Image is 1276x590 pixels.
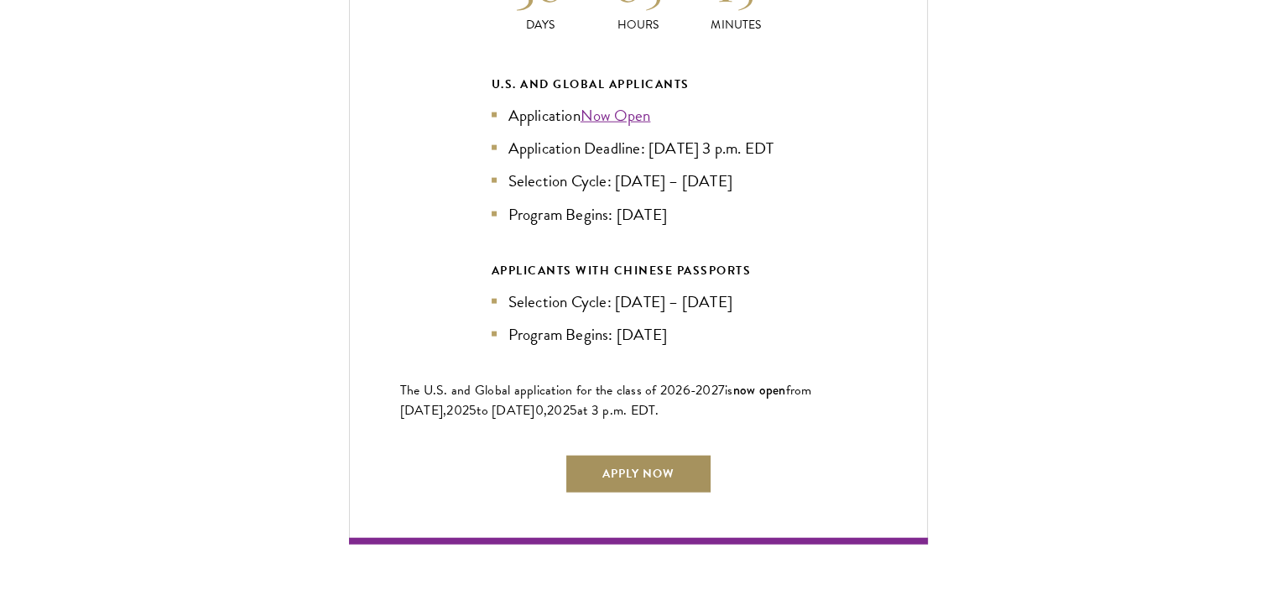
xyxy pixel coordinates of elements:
span: The U.S. and Global application for the class of 202 [400,380,683,400]
a: Apply Now [565,454,712,494]
span: at 3 p.m. EDT. [577,400,659,420]
span: 202 [547,400,570,420]
span: 5 [570,400,577,420]
a: Now Open [581,103,651,128]
li: Selection Cycle: [DATE] – [DATE] [492,169,785,193]
span: -202 [690,380,718,400]
span: to [DATE] [477,400,534,420]
span: is [725,380,733,400]
p: Hours [589,16,687,34]
span: from [DATE], [400,380,812,420]
span: , [544,400,547,420]
div: APPLICANTS WITH CHINESE PASSPORTS [492,260,785,281]
p: Minutes [687,16,785,34]
span: 5 [469,400,477,420]
li: Application Deadline: [DATE] 3 p.m. EDT [492,136,785,160]
span: 202 [446,400,469,420]
li: Application [492,103,785,128]
div: U.S. and Global Applicants [492,74,785,95]
li: Program Begins: [DATE] [492,322,785,347]
span: 6 [683,380,690,400]
span: 0 [535,400,544,420]
span: now open [733,380,786,399]
li: Program Begins: [DATE] [492,202,785,227]
p: Days [492,16,590,34]
span: 7 [718,380,725,400]
li: Selection Cycle: [DATE] – [DATE] [492,290,785,314]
